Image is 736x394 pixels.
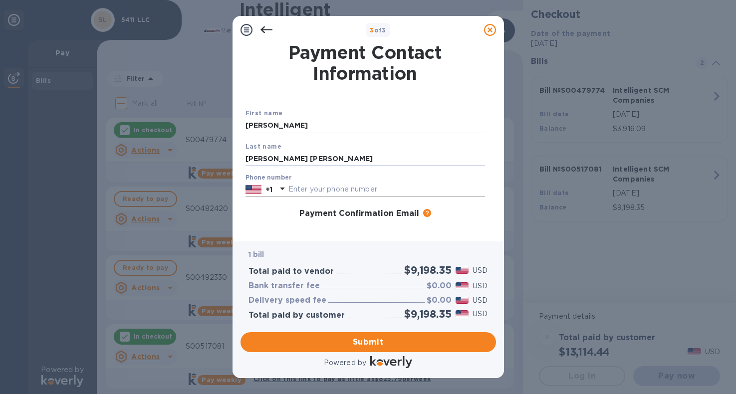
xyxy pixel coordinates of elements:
h3: Payment Confirmation Email [299,209,419,218]
input: Enter your phone number [288,182,485,197]
b: of 3 [370,26,386,34]
h3: Total paid to vendor [248,267,334,276]
input: Enter your first name [245,118,485,133]
img: Logo [370,356,412,368]
img: USD [456,310,469,317]
p: USD [473,309,488,319]
b: First name [245,109,283,117]
img: USD [456,282,469,289]
h2: $9,198.35 [404,308,451,320]
p: USD [473,265,488,276]
p: USD [473,295,488,306]
b: 1 bill [248,250,264,258]
img: USD [456,267,469,274]
h1: Payment Contact Information [245,42,485,84]
p: USD [473,281,488,291]
input: Enter your last name [245,151,485,166]
p: Powered by [324,358,366,368]
span: Submit [248,336,488,348]
img: US [245,184,261,195]
h3: $0.00 [427,281,452,291]
p: +1 [265,185,272,195]
b: Primary email [245,232,293,240]
h2: $9,198.35 [404,264,451,276]
b: Last name [245,143,282,150]
h3: $0.00 [427,296,452,305]
h3: Bank transfer fee [248,281,320,291]
h3: Delivery speed fee [248,296,326,305]
button: Submit [241,332,496,352]
label: Phone number [245,175,291,181]
img: USD [456,297,469,304]
h3: Total paid by customer [248,311,345,320]
span: 3 [370,26,374,34]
